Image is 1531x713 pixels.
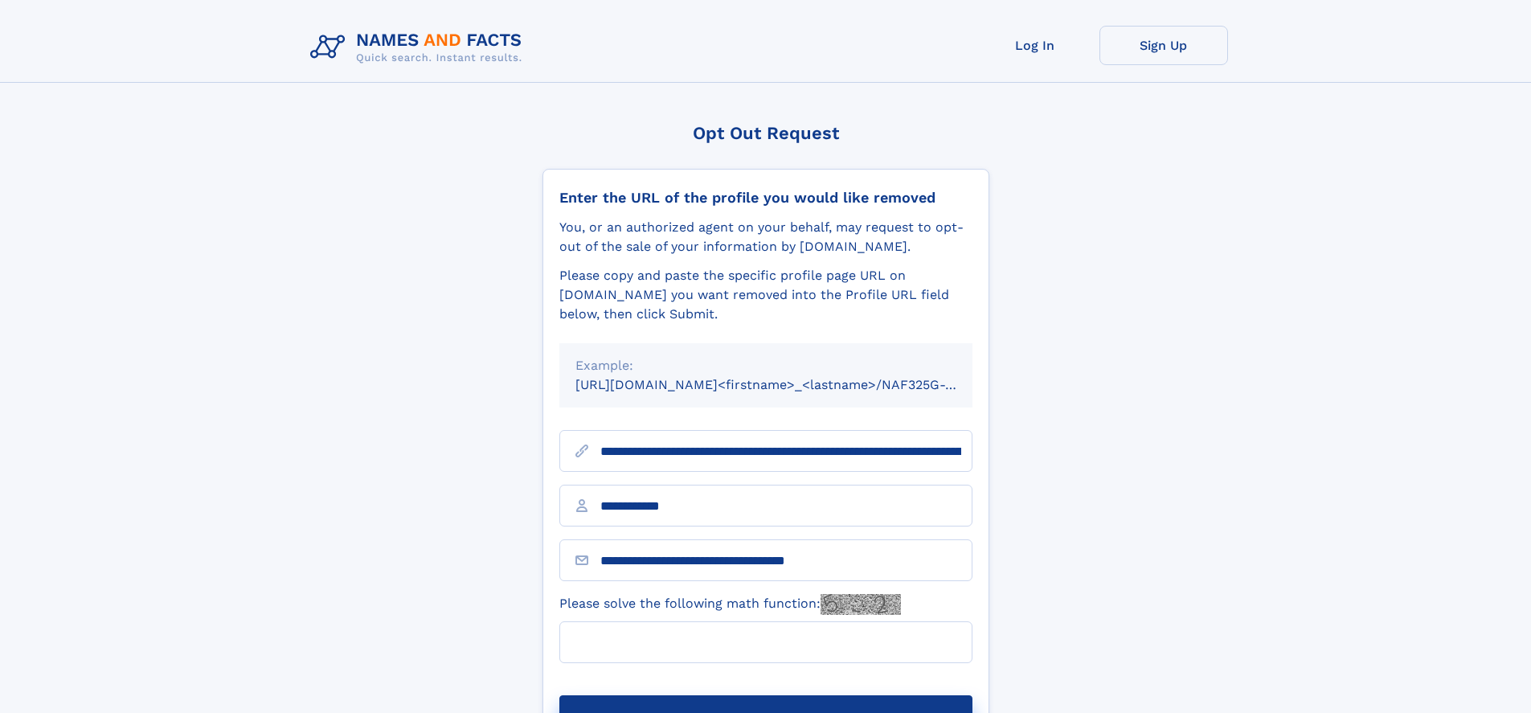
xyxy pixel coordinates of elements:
[559,594,901,615] label: Please solve the following math function:
[559,189,972,207] div: Enter the URL of the profile you would like removed
[304,26,535,69] img: Logo Names and Facts
[971,26,1099,65] a: Log In
[575,356,956,375] div: Example:
[542,123,989,143] div: Opt Out Request
[1099,26,1228,65] a: Sign Up
[559,218,972,256] div: You, or an authorized agent on your behalf, may request to opt-out of the sale of your informatio...
[575,377,1003,392] small: [URL][DOMAIN_NAME]<firstname>_<lastname>/NAF325G-xxxxxxxx
[559,266,972,324] div: Please copy and paste the specific profile page URL on [DOMAIN_NAME] you want removed into the Pr...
